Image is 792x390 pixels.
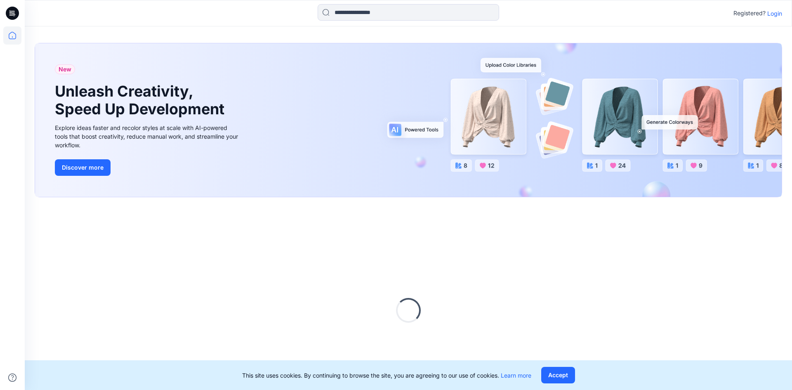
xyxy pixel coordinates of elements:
p: This site uses cookies. By continuing to browse the site, you are agreeing to our use of cookies. [242,371,531,380]
button: Discover more [55,159,111,176]
p: Registered? [733,8,766,18]
a: Discover more [55,159,240,176]
div: Explore ideas faster and recolor styles at scale with AI-powered tools that boost creativity, red... [55,123,240,149]
span: New [59,64,71,74]
p: Login [767,9,782,18]
h1: Unleash Creativity, Speed Up Development [55,83,228,118]
button: Accept [541,367,575,383]
a: Learn more [501,372,531,379]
